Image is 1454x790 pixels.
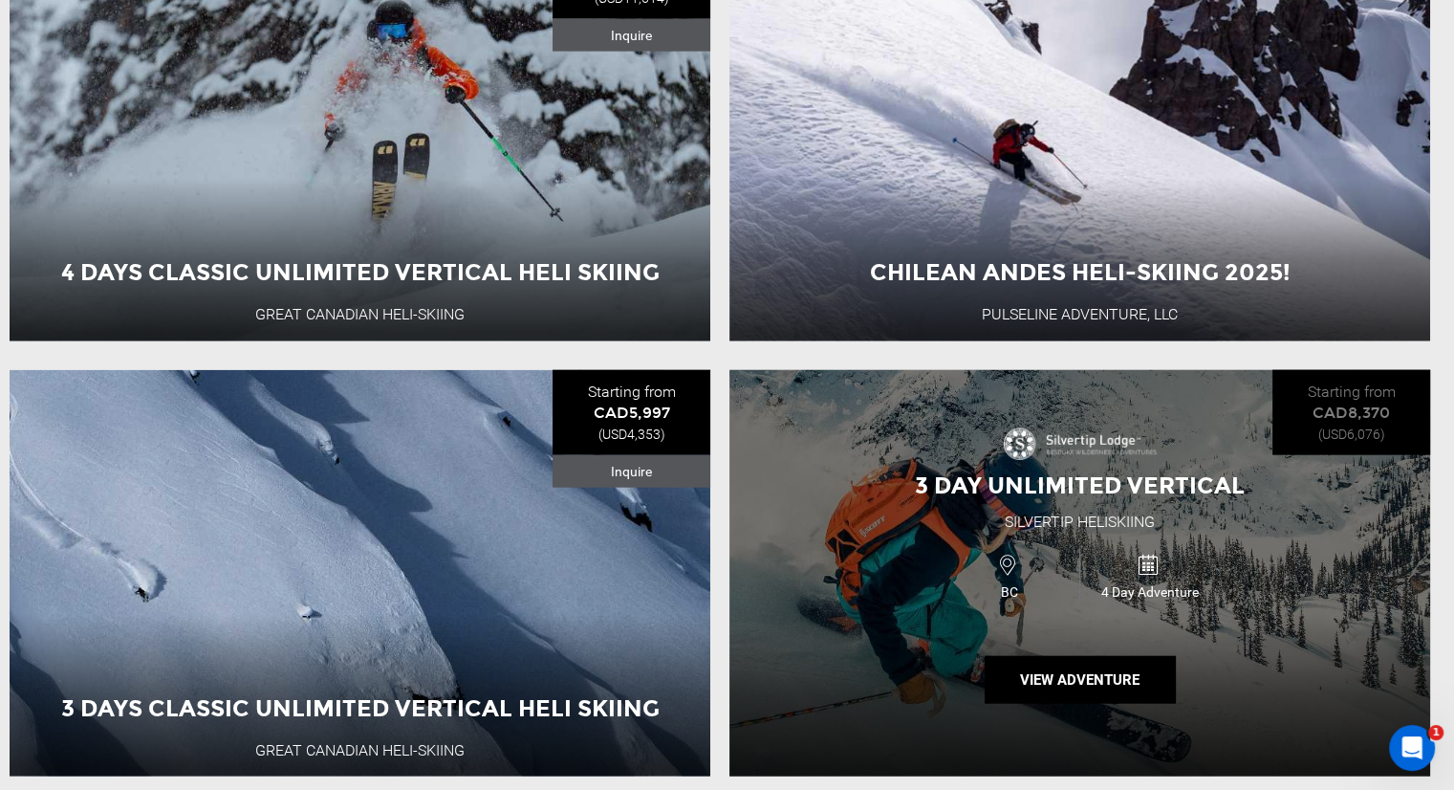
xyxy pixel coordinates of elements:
[1428,725,1443,740] span: 1
[940,582,1080,602] span: BC
[1004,428,1157,460] img: images
[1080,582,1220,602] span: 4 Day Adventure
[915,472,1245,499] span: 3 Day Unlimited Vertical
[1389,725,1435,771] iframe: Intercom live chat
[1005,512,1155,534] div: Silvertip Heliskiing
[985,656,1176,704] button: View Adventure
